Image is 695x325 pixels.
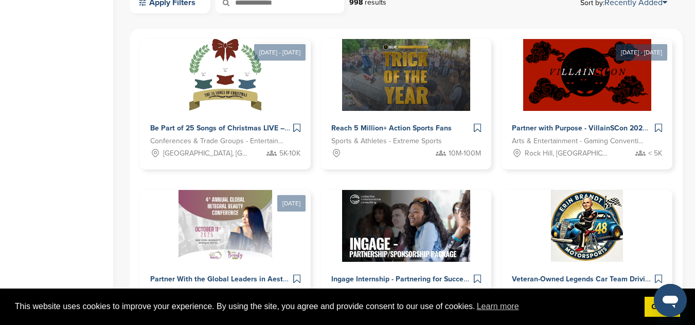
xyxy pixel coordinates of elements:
img: Sponsorpitch & [342,39,470,111]
span: Nonprofits, Causes, & Municipalities - Education [331,286,466,298]
img: Sponsorpitch & [523,39,651,111]
span: Ingage Internship - Partnering for Success [331,275,471,283]
img: Sponsorpitch & [189,39,261,111]
span: Conferences & Trade Groups - Entertainment [150,136,285,147]
a: learn more about cookies [475,299,521,314]
div: [DATE] - [DATE] [254,44,306,61]
span: This website uses cookies to improve your experience. By using the site, you agree and provide co... [15,299,636,314]
span: Be Part of 25 Songs of Christmas LIVE – A Holiday Experience That Gives Back [150,124,413,132]
img: Sponsorpitch & [551,190,623,262]
span: Arts & Entertainment - Gaming Conventions [512,136,647,147]
span: Conferences & Trade Groups - Health and Wellness [150,286,285,298]
span: < 5K [648,148,662,159]
iframe: Button to launch messaging window [654,284,687,317]
span: Partner With the Global Leaders in Aesthetics [150,275,303,283]
div: [DATE] [277,195,306,212]
span: 5K-10K [279,148,300,159]
a: [DATE] Sponsorpitch & Partner With the Global Leaders in Aesthetics Conferences & Trade Groups - ... [140,174,311,320]
span: Motorsports - Auto Racing - Teams [512,286,621,298]
a: [DATE] - [DATE] Sponsorpitch & Partner with Purpose - VillainSCon 2025 Arts & Entertainment - Gam... [502,23,672,169]
div: [DATE] - [DATE] [616,44,667,61]
a: Sponsorpitch & Veteran-Owned Legends Car Team Driving Racing Excellence and Community Impact Acro... [502,190,672,320]
img: Sponsorpitch & [342,190,470,262]
span: Partner with Purpose - VillainSCon 2025 [512,124,647,132]
span: Sports & Athletes - Extreme Sports [331,136,442,147]
span: Reach 5 Million+ Action Sports Fans [331,124,452,132]
a: Sponsorpitch & Reach 5 Million+ Action Sports Fans Sports & Athletes - Extreme Sports 10M-100M [321,39,492,169]
span: [GEOGRAPHIC_DATA], [GEOGRAPHIC_DATA] [163,148,248,159]
a: dismiss cookie message [645,297,680,317]
a: [DATE] - [DATE] Sponsorpitch & Be Part of 25 Songs of Christmas LIVE – A Holiday Experience That ... [140,23,311,169]
span: Rock Hill, [GEOGRAPHIC_DATA] [525,148,610,159]
span: 10M-100M [449,148,481,159]
img: Sponsorpitch & [179,190,272,262]
a: Sponsorpitch & Ingage Internship - Partnering for Success Nonprofits, Causes, & Municipalities - ... [321,190,492,320]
